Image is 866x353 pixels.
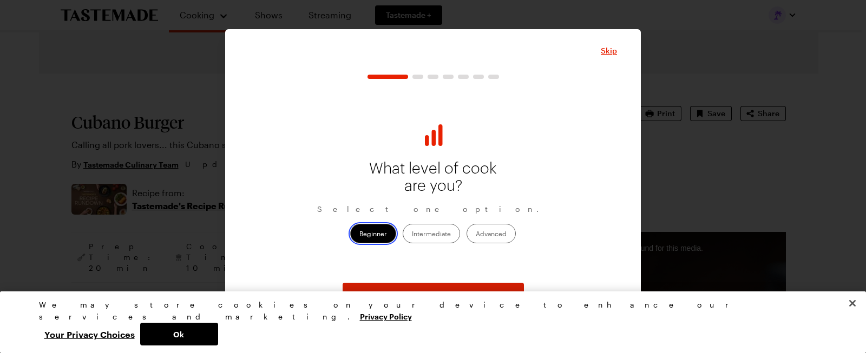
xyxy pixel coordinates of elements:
[403,224,460,243] label: Intermediate
[841,291,864,315] button: Close
[343,283,524,307] button: NextStepButton
[360,311,412,321] a: More information about your privacy, opens in a new tab
[601,45,617,56] span: Skip
[467,224,516,243] label: Advanced
[39,299,818,345] div: Privacy
[39,299,818,323] div: We may store cookies on your device to enhance our services and marketing.
[140,323,218,345] button: Ok
[601,45,617,56] button: Close
[364,160,502,195] p: What level of cook are you?
[39,323,140,345] button: Your Privacy Choices
[416,289,450,300] span: Continue
[317,203,549,215] p: Select one option.
[350,224,396,243] label: Beginner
